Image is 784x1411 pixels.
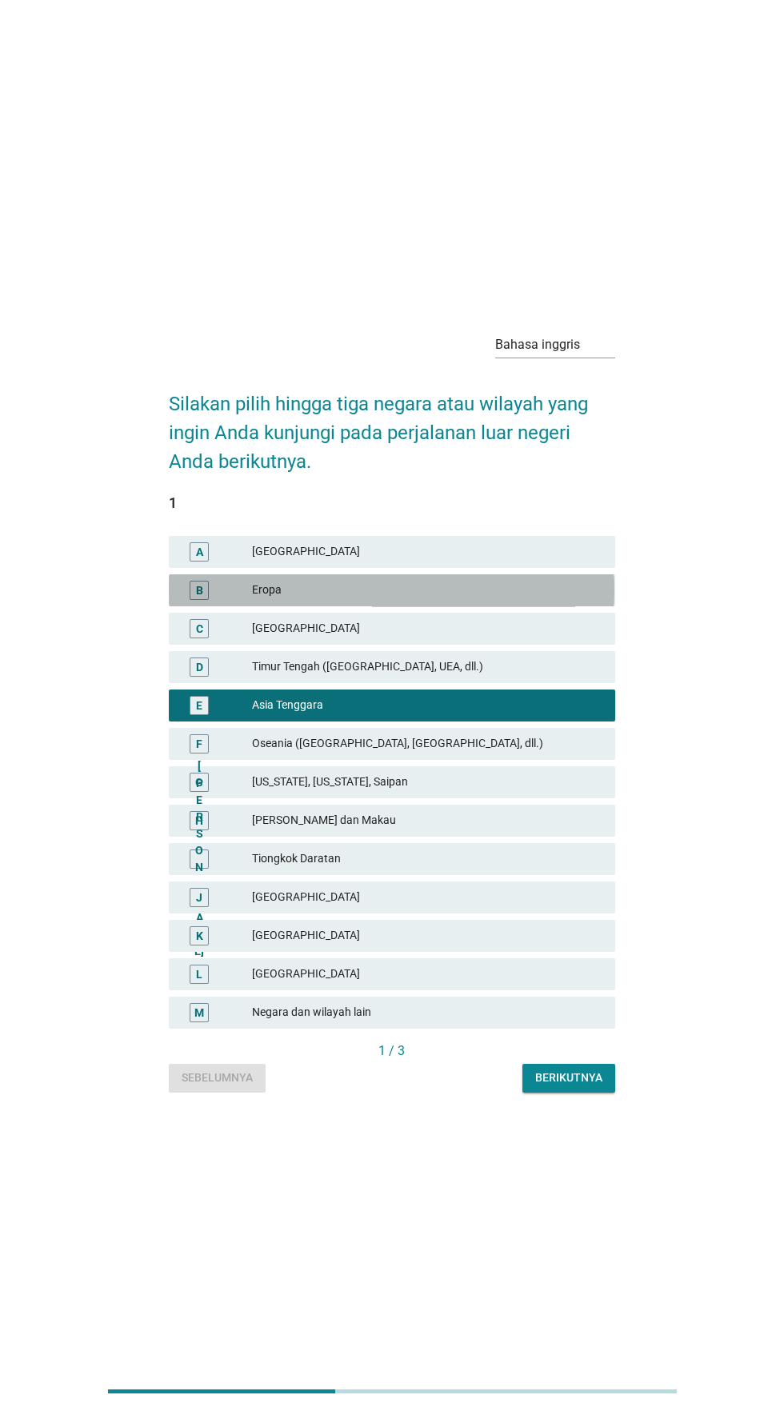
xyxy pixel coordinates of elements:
font: M [194,1005,204,1018]
font: B [196,583,203,596]
font: K [196,929,203,941]
font: [GEOGRAPHIC_DATA] [252,929,360,941]
font: J [196,890,202,903]
font: [PERSON_NAME] dan Makau [252,813,396,826]
font: [US_STATE], [US_STATE], Saipan [252,775,408,788]
font: [PERSON_NAME] [194,760,204,957]
font: A [196,545,203,558]
font: Negara dan wilayah lain [252,1005,371,1018]
font: Berikutnya [535,1071,602,1084]
font: 1 [169,494,177,511]
font: Asia Tenggara [252,698,323,711]
font: Timur Tengah ([GEOGRAPHIC_DATA], UEA, dll.) [252,660,483,673]
font: D [196,660,203,673]
font: Eropa [252,583,282,596]
button: Berikutnya [522,1064,615,1093]
font: [GEOGRAPHIC_DATA] [252,890,360,903]
font: 1 / 3 [378,1043,405,1058]
font: L [196,967,202,980]
font: panah_turun_bawah [442,335,769,354]
font: [GEOGRAPHIC_DATA] [252,967,360,980]
font: Silakan pilih hingga tiga negara atau wilayah yang ingin Anda kunjungi pada perjalanan luar neger... [169,393,593,473]
font: E [196,698,202,711]
font: [GEOGRAPHIC_DATA] [252,622,360,634]
font: Tiongkok Daratan [252,852,341,865]
font: [GEOGRAPHIC_DATA] [252,545,360,558]
font: F [196,737,202,749]
font: C [196,622,203,634]
font: Oseania ([GEOGRAPHIC_DATA], [GEOGRAPHIC_DATA], dll.) [252,737,543,749]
